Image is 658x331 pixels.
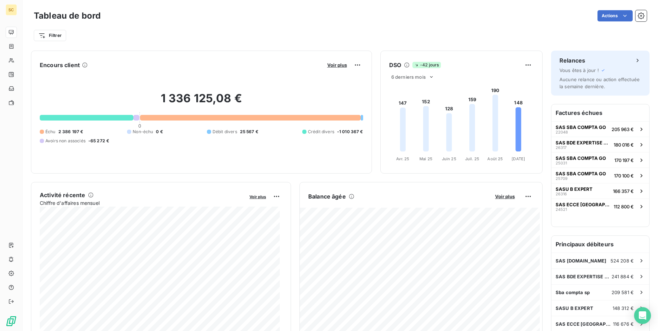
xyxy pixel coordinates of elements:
[559,56,585,65] h6: Relances
[634,307,651,324] div: Open Intercom Messenger
[556,161,567,165] span: 25031
[559,67,599,73] span: Vous êtes à jour !
[556,274,612,279] span: SAS BDE EXPERTISE CONSEILS
[612,274,634,279] span: 241 884 €
[6,4,17,15] div: SC
[495,194,515,199] span: Voir plus
[613,305,634,311] span: 148 312 €
[613,321,634,327] span: 116 676 €
[442,156,456,161] tspan: Juin 25
[556,155,606,161] span: SAS SBA COMPTA GO
[556,145,567,150] span: 26317
[493,193,517,200] button: Voir plus
[487,156,503,161] tspan: Août 25
[40,91,363,112] h2: 1 336 125,08 €
[551,236,649,253] h6: Principaux débiteurs
[556,171,606,176] span: SAS SBA COMPTA GO
[40,61,80,69] h6: Encours client
[6,316,17,327] img: Logo LeanPay
[58,129,83,135] span: 2 386 197 €
[614,142,634,148] span: 180 016 €
[551,121,649,137] button: SAS SBA COMPTA GO22048205 963 €
[240,129,258,135] span: 25 567 €
[512,156,525,161] tspan: [DATE]
[551,152,649,168] button: SAS SBA COMPTA GO25031170 197 €
[556,124,606,130] span: SAS SBA COMPTA GO
[138,123,141,129] span: 0
[88,138,109,144] span: -65 272 €
[34,30,66,41] button: Filtrer
[614,157,634,163] span: 170 197 €
[465,156,479,161] tspan: Juil. 25
[551,137,649,152] button: SAS BDE EXPERTISE CONSEILS26317180 016 €
[613,188,634,194] span: 166 357 €
[308,192,346,201] h6: Balance âgée
[551,183,649,199] button: SASU B EXPERT26316166 357 €
[325,62,349,68] button: Voir plus
[556,192,567,196] span: 26316
[327,62,347,68] span: Voir plus
[556,321,613,327] span: SAS ECCE [GEOGRAPHIC_DATA]
[391,74,426,80] span: 6 derniers mois
[556,202,611,207] span: SAS ECCE [GEOGRAPHIC_DATA]
[597,10,633,21] button: Actions
[614,204,634,209] span: 112 800 €
[556,207,567,212] span: 24521
[308,129,334,135] span: Crédit divers
[389,61,401,69] h6: DSO
[559,77,640,89] span: Aucune relance ou action effectuée la semaine dernière.
[610,258,634,264] span: 524 208 €
[247,193,268,200] button: Voir plus
[45,129,56,135] span: Échu
[40,191,85,199] h6: Activité récente
[396,156,409,161] tspan: Avr. 25
[614,173,634,179] span: 170 100 €
[419,156,432,161] tspan: Mai 25
[337,129,363,135] span: -1 010 367 €
[45,138,86,144] span: Avoirs non associés
[133,129,153,135] span: Non-échu
[556,130,568,134] span: 22048
[556,258,607,264] span: SAS [DOMAIN_NAME]
[612,290,634,295] span: 209 581 €
[412,62,441,68] span: -42 jours
[34,9,101,22] h3: Tableau de bord
[556,176,568,181] span: 25709
[556,186,593,192] span: SASU B EXPERT
[556,140,611,145] span: SAS BDE EXPERTISE CONSEILS
[556,290,590,295] span: Sba compta sp
[556,305,593,311] span: SASU B EXPERT
[40,199,245,207] span: Chiffre d'affaires mensuel
[551,199,649,214] button: SAS ECCE [GEOGRAPHIC_DATA]24521112 800 €
[551,168,649,183] button: SAS SBA COMPTA GO25709170 100 €
[612,126,634,132] span: 205 963 €
[156,129,163,135] span: 0 €
[551,104,649,121] h6: Factures échues
[213,129,237,135] span: Débit divers
[249,194,266,199] span: Voir plus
